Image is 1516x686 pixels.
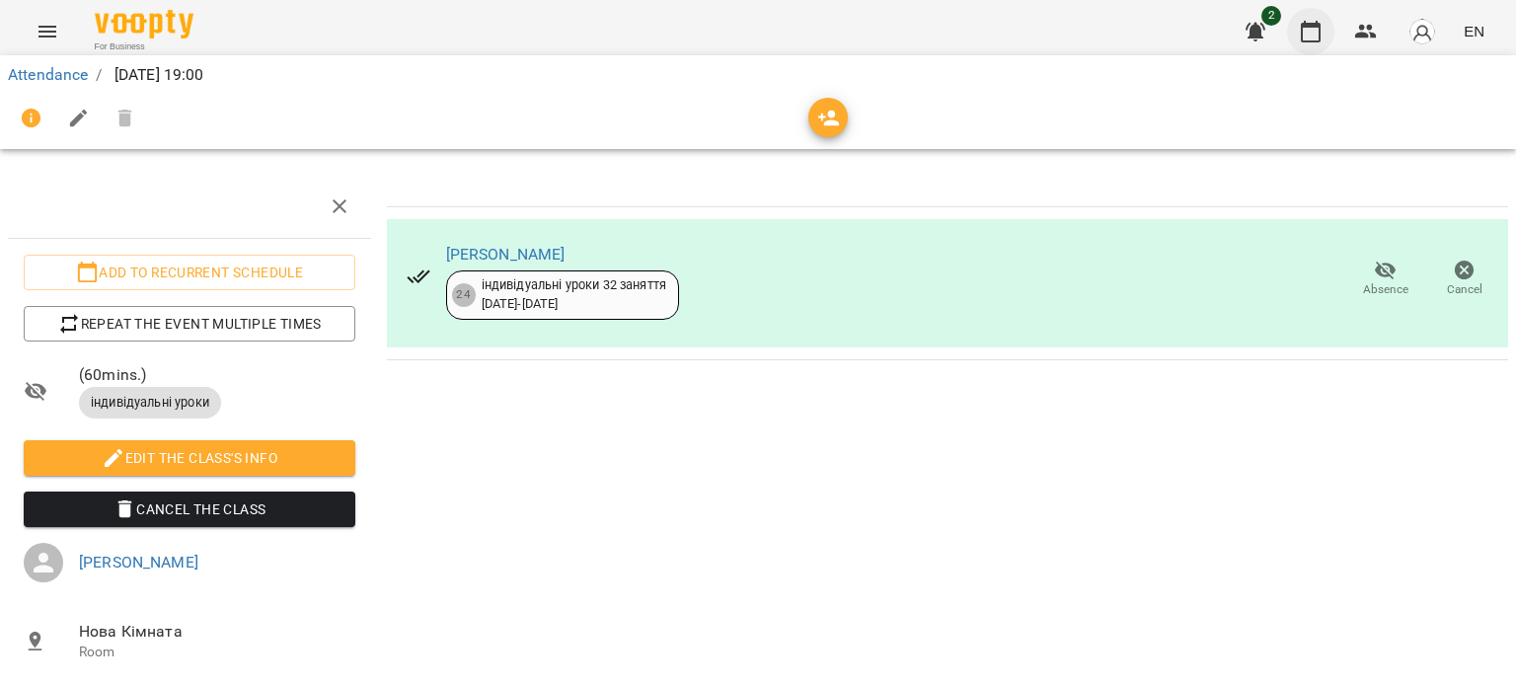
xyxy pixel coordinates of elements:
div: індивідуальні уроки 32 заняття [DATE] - [DATE] [482,276,666,313]
span: Repeat the event multiple times [39,312,340,336]
button: Menu [24,8,71,55]
span: For Business [95,40,193,53]
a: [PERSON_NAME] [79,553,198,572]
p: [DATE] 19:00 [111,63,204,87]
button: Edit the class's Info [24,440,355,476]
img: Voopty Logo [95,10,193,38]
span: Absence [1363,281,1408,298]
span: Cancel [1447,281,1482,298]
img: avatar_s.png [1408,18,1436,45]
button: Absence [1346,252,1425,307]
li: / [96,63,102,87]
button: Add to recurrent schedule [24,255,355,290]
button: Repeat the event multiple times [24,306,355,342]
span: Нова Кімната [79,620,355,644]
button: EN [1456,13,1492,49]
a: [PERSON_NAME] [446,245,566,264]
nav: breadcrumb [8,63,1508,87]
span: Edit the class's Info [39,446,340,470]
div: 24 [452,283,476,307]
p: Room [79,643,355,662]
button: Cancel the class [24,492,355,527]
span: Cancel the class [39,497,340,521]
span: Add to recurrent schedule [39,261,340,284]
span: ( 60 mins. ) [79,363,355,387]
span: індивідуальні уроки [79,394,221,412]
a: Attendance [8,65,88,84]
button: Cancel [1425,252,1504,307]
span: 2 [1261,6,1281,26]
span: EN [1464,21,1484,41]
